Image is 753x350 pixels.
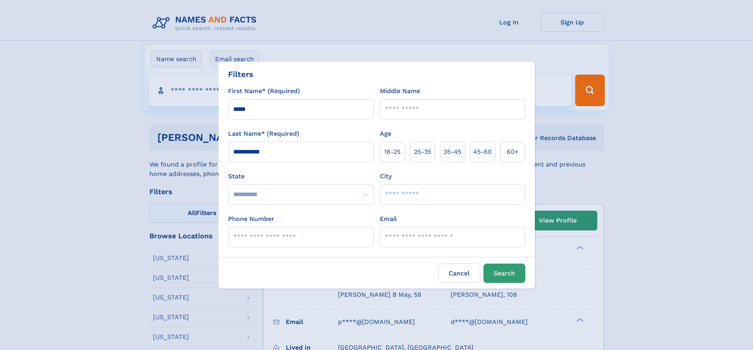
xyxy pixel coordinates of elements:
[380,172,392,181] label: City
[380,214,397,224] label: Email
[438,264,480,283] label: Cancel
[414,147,431,157] span: 25‑35
[473,147,492,157] span: 45‑60
[228,68,253,80] div: Filters
[384,147,400,157] span: 18‑25
[380,86,420,96] label: Middle Name
[483,264,525,283] button: Search
[443,147,461,157] span: 35‑45
[228,129,299,139] label: Last Name* (Required)
[507,147,519,157] span: 60+
[228,214,274,224] label: Phone Number
[228,86,300,96] label: First Name* (Required)
[380,129,391,139] label: Age
[228,172,374,181] label: State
